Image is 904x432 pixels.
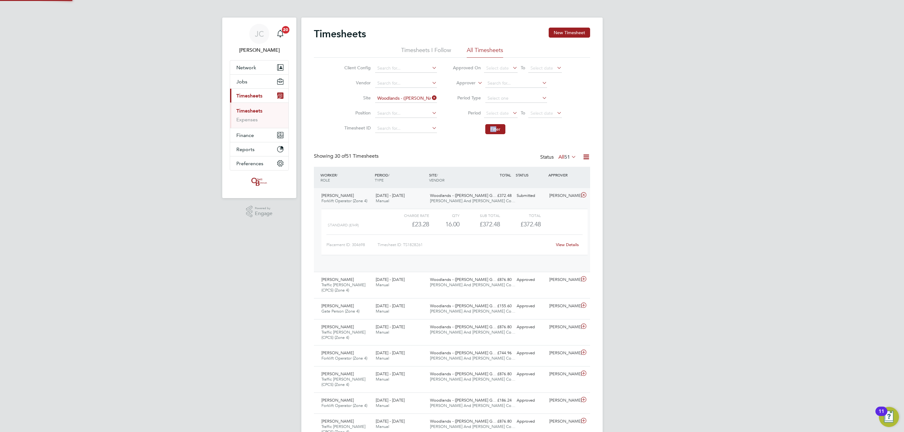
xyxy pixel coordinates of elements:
[430,371,497,377] span: Woodlands - ([PERSON_NAME] G…
[321,277,354,282] span: [PERSON_NAME]
[437,172,438,177] span: /
[879,407,899,427] button: Open Resource Center, 11 new notifications
[230,61,288,74] button: Network
[429,177,444,182] span: VENDOR
[486,65,509,71] span: Select date
[428,169,482,186] div: SITE
[430,356,515,361] span: [PERSON_NAME] And [PERSON_NAME] Co…
[246,206,273,218] a: Powered byEngage
[447,80,476,86] label: Approver
[376,398,405,403] span: [DATE] - [DATE]
[376,308,389,314] span: Manual
[549,28,590,38] button: New Timesheet
[430,419,497,424] span: Woodlands - ([PERSON_NAME] G…
[460,219,500,229] div: £372.48
[236,108,262,114] a: Timesheets
[482,416,514,427] div: £876.80
[376,371,405,377] span: [DATE] - [DATE]
[250,177,268,187] img: oneillandbrennan-logo-retina.png
[236,93,262,99] span: Timesheets
[376,356,389,361] span: Manual
[230,89,288,103] button: Timesheets
[482,301,514,311] div: £155.60
[320,177,330,182] span: ROLE
[547,416,579,427] div: [PERSON_NAME]
[430,303,497,308] span: Woodlands - ([PERSON_NAME] G…
[453,65,481,71] label: Approved On
[547,301,579,311] div: [PERSON_NAME]
[375,94,437,103] input: Search for...
[482,369,514,379] div: £876.80
[514,322,547,332] div: Approved
[336,172,338,177] span: /
[328,223,359,227] span: Standard (£/HR)
[467,46,503,58] li: All Timesheets
[500,172,511,177] span: TOTAL
[547,348,579,358] div: [PERSON_NAME]
[429,212,460,219] div: QTY
[514,191,547,201] div: Submitted
[376,424,389,429] span: Manual
[236,146,255,152] span: Reports
[430,329,515,335] span: [PERSON_NAME] And [PERSON_NAME] Co…
[236,65,256,71] span: Network
[321,282,365,293] span: Traffic [PERSON_NAME] (CPCS) (Zone 4)
[342,95,371,101] label: Site
[547,395,579,406] div: [PERSON_NAME]
[375,124,437,133] input: Search for...
[314,28,366,40] h2: Timesheets
[460,212,500,219] div: Sub Total
[282,26,289,34] span: 20
[321,377,365,387] span: Traffic [PERSON_NAME] (CPCS) (Zone 4)
[482,348,514,358] div: £744.96
[375,109,437,118] input: Search for...
[547,322,579,332] div: [PERSON_NAME]
[519,64,527,72] span: To
[389,212,429,219] div: Charge rate
[321,329,365,340] span: Traffic [PERSON_NAME] (CPCS) (Zone 4)
[376,329,389,335] span: Manual
[314,153,380,160] div: Showing
[321,403,367,408] span: Forklift Operator (Zone 4)
[255,30,264,38] span: JC
[378,240,552,250] div: Timesheet ID: TS1828261
[430,193,497,198] span: Woodlands - ([PERSON_NAME] G…
[319,169,373,186] div: WORKER
[236,79,247,85] span: Jobs
[485,94,547,103] input: Select one
[230,156,288,170] button: Preferences
[376,350,405,356] span: [DATE] - [DATE]
[564,154,570,160] span: 51
[376,377,389,382] span: Manual
[321,356,367,361] span: Forklift Operator (Zone 4)
[230,103,288,128] div: Timesheets
[401,46,451,58] li: Timesheets I Follow
[321,303,354,308] span: [PERSON_NAME]
[321,371,354,377] span: [PERSON_NAME]
[547,275,579,285] div: [PERSON_NAME]
[321,198,367,203] span: Forklift Operator (Zone 4)
[482,395,514,406] div: £186.24
[430,308,515,314] span: [PERSON_NAME] And [PERSON_NAME] Co…
[342,110,371,116] label: Position
[230,75,288,88] button: Jobs
[453,95,481,101] label: Period Type
[514,416,547,427] div: Approved
[556,242,579,247] a: View Details
[375,177,384,182] span: TYPE
[500,212,541,219] div: Total
[236,117,258,123] a: Expenses
[514,348,547,358] div: Approved
[388,172,390,177] span: /
[430,377,515,382] span: [PERSON_NAME] And [PERSON_NAME] Co…
[321,324,354,329] span: [PERSON_NAME]
[236,132,254,138] span: Finance
[482,322,514,332] div: £876.80
[255,211,272,216] span: Engage
[236,161,263,166] span: Preferences
[376,303,405,308] span: [DATE] - [DATE]
[389,219,429,229] div: £23.28
[430,277,497,282] span: Woodlands - ([PERSON_NAME] G…
[230,24,289,54] a: JC[PERSON_NAME]
[530,110,553,116] span: Select date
